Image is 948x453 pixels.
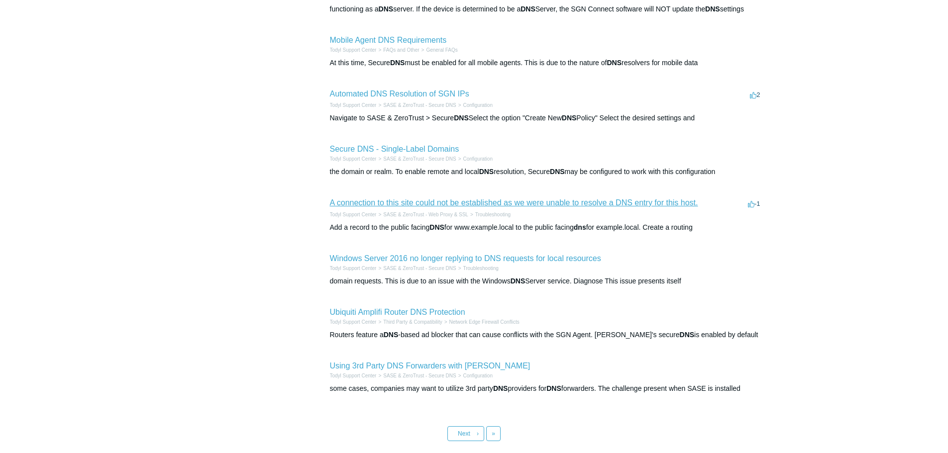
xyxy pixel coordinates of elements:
span: Next [458,430,470,437]
li: SASE & ZeroTrust - Secure DNS [376,101,456,109]
li: Third Party & Compatibility [376,318,442,326]
a: Todyl Support Center [330,47,377,53]
em: DNS [493,384,508,392]
li: Todyl Support Center [330,155,377,163]
em: DNS [390,59,405,67]
em: DNS [511,277,526,285]
a: SASE & ZeroTrust - Secure DNS [383,266,456,271]
li: Troubleshooting [456,265,499,272]
a: Todyl Support Center [330,373,377,378]
em: DNS [479,168,494,176]
em: DNS [550,168,565,176]
a: Windows Server 2016 no longer replying to DNS requests for local resources [330,254,601,263]
span: -1 [748,200,760,207]
li: Todyl Support Center [330,265,377,272]
li: Configuration [456,155,493,163]
div: the domain or realm. To enable remote and local resolution, Secure may be configured to work with... [330,167,763,177]
li: SASE & ZeroTrust - Web Proxy & SSL [376,211,468,218]
li: Todyl Support Center [330,101,377,109]
a: Third Party & Compatibility [383,319,442,325]
a: A connection to this site could not be established as we were unable to resolve a DNS entry for t... [330,198,698,207]
li: Todyl Support Center [330,372,377,379]
li: Configuration [456,372,493,379]
em: DNS [607,59,622,67]
a: Todyl Support Center [330,266,377,271]
div: At this time, Secure must be enabled for all mobile agents. This is due to the nature of resolver... [330,58,763,68]
a: Using 3rd Party DNS Forwarders with [PERSON_NAME] [330,362,530,370]
a: Todyl Support Center [330,212,377,217]
em: DNS [429,223,444,231]
li: Network Edge Firewall Conflicts [442,318,520,326]
a: FAQs and Other [383,47,419,53]
li: SASE & ZeroTrust - Secure DNS [376,155,456,163]
div: some cases, companies may want to utilize 3rd party providers for forwarders. The challenge prese... [330,383,763,394]
li: FAQs and Other [376,46,419,54]
a: Todyl Support Center [330,319,377,325]
div: domain requests. This is due to an issue with the Windows Server service. Diagnose This issue pre... [330,276,763,286]
a: Troubleshooting [475,212,511,217]
div: Routers feature a -based ad blocker that can cause conflicts with the SGN Agent. [PERSON_NAME]'s ... [330,330,763,340]
a: Mobile Agent DNS Requirements [330,36,447,44]
span: 2 [750,91,760,98]
em: DNS [454,114,469,122]
li: Todyl Support Center [330,211,377,218]
em: DNS [705,5,720,13]
li: Todyl Support Center [330,46,377,54]
a: SASE & ZeroTrust - Secure DNS [383,156,456,162]
a: SASE & ZeroTrust - Web Proxy & SSL [383,212,468,217]
li: SASE & ZeroTrust - Secure DNS [376,265,456,272]
a: Next [447,426,484,441]
span: » [492,430,495,437]
li: Todyl Support Center [330,318,377,326]
a: Configuration [463,156,492,162]
a: Secure DNS - Single-Label Domains [330,145,459,153]
span: › [477,430,479,437]
em: DNS [521,5,535,13]
a: Configuration [463,102,492,108]
a: General FAQs [426,47,457,53]
li: General FAQs [420,46,458,54]
li: Configuration [456,101,493,109]
a: Ubiquiti Amplifi Router DNS Protection [330,308,465,316]
em: DNS [562,114,577,122]
em: dns [574,223,586,231]
div: Add a record to the public facing for www.example.local to the public facing for example.local. C... [330,222,763,233]
a: Network Edge Firewall Conflicts [449,319,520,325]
a: Todyl Support Center [330,156,377,162]
a: Configuration [463,373,492,378]
a: Automated DNS Resolution of SGN IPs [330,90,469,98]
div: functioning as a server. If the device is determined to be a Server, the SGN Connect software wil... [330,4,763,14]
em: DNS [384,331,399,339]
a: Todyl Support Center [330,102,377,108]
div: Navigate to SASE & ZeroTrust > Secure Select the option "Create New Policy" Select the desired se... [330,113,763,123]
a: SASE & ZeroTrust - Secure DNS [383,373,456,378]
em: DNS [379,5,394,13]
em: DNS [680,331,695,339]
a: Troubleshooting [463,266,498,271]
li: Troubleshooting [468,211,511,218]
li: SASE & ZeroTrust - Secure DNS [376,372,456,379]
em: DNS [546,384,561,392]
a: SASE & ZeroTrust - Secure DNS [383,102,456,108]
